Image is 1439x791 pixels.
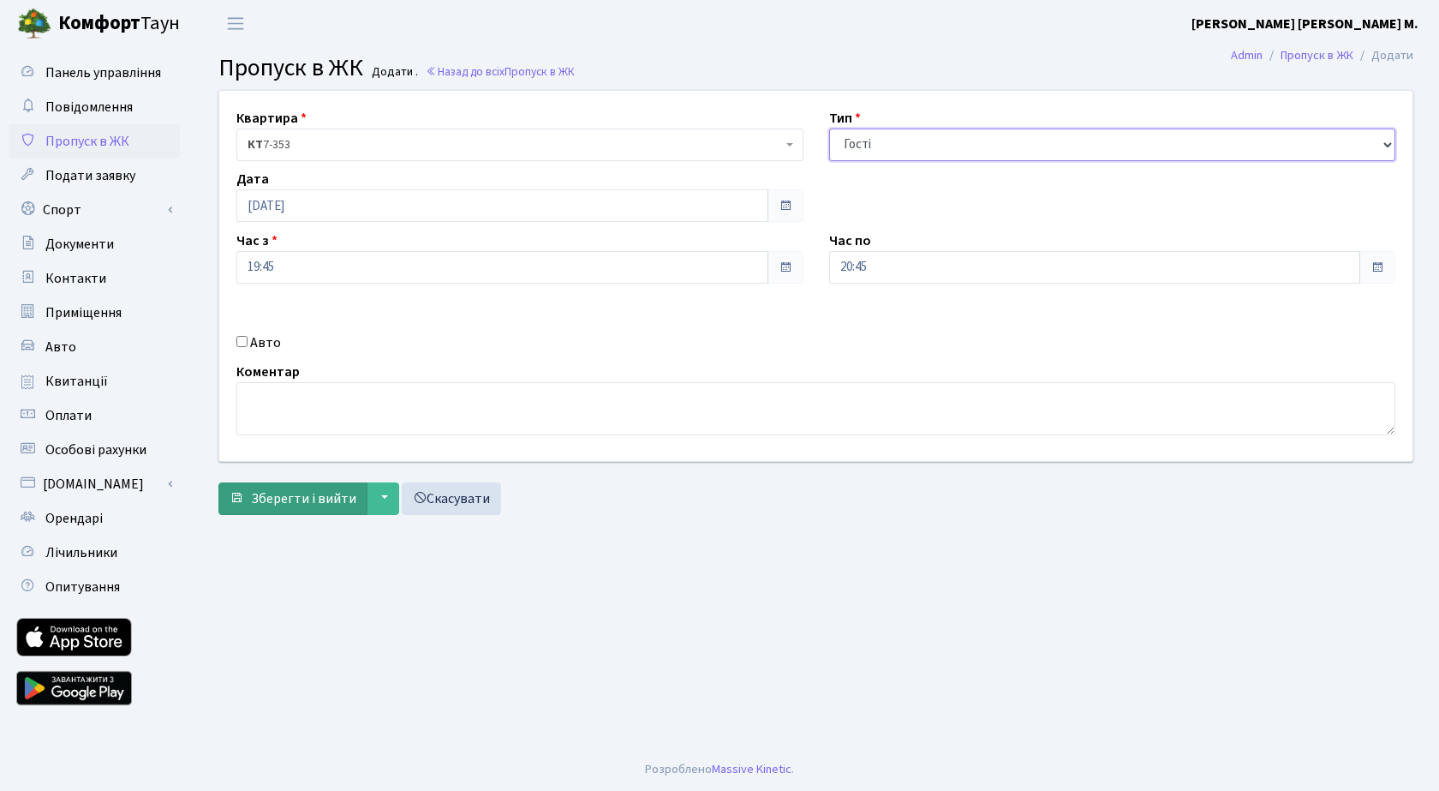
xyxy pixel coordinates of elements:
[45,509,103,528] span: Орендарі
[1353,46,1413,65] li: Додати
[45,303,122,322] span: Приміщення
[402,482,501,515] a: Скасувати
[45,166,135,185] span: Подати заявку
[9,261,180,296] a: Контакти
[1205,38,1439,74] nav: breadcrumb
[45,235,114,254] span: Документи
[9,227,180,261] a: Документи
[250,333,281,353] label: Авто
[9,193,180,227] a: Спорт
[248,136,263,153] b: КТ
[505,63,575,80] span: Пропуск в ЖК
[9,56,180,90] a: Панель управління
[45,440,146,459] span: Особові рахунки
[9,501,180,536] a: Орендарі
[712,760,791,778] a: Massive Kinetic
[45,578,120,596] span: Опитування
[17,7,51,41] img: logo.png
[236,231,278,251] label: Час з
[1191,14,1418,34] a: [PERSON_NAME] [PERSON_NAME] М.
[214,9,257,38] button: Переключити навігацію
[45,338,76,357] span: Авто
[9,467,180,501] a: [DOMAIN_NAME]
[236,108,307,129] label: Квартира
[829,108,861,129] label: Тип
[9,296,180,330] a: Приміщення
[45,372,108,391] span: Квитанції
[218,482,367,515] button: Зберегти і вийти
[1231,46,1263,64] a: Admin
[248,136,782,153] span: <b>КТ</b>&nbsp;&nbsp;&nbsp;&nbsp;7-353
[9,570,180,604] a: Опитування
[368,65,418,80] small: Додати .
[251,489,356,508] span: Зберегти і вийти
[1281,46,1353,64] a: Пропуск в ЖК
[9,398,180,433] a: Оплати
[45,543,117,562] span: Лічильники
[236,169,269,189] label: Дата
[218,51,363,85] span: Пропуск в ЖК
[236,129,803,161] span: <b>КТ</b>&nbsp;&nbsp;&nbsp;&nbsp;7-353
[9,159,180,193] a: Подати заявку
[9,330,180,364] a: Авто
[645,760,794,779] div: Розроблено .
[45,406,92,425] span: Оплати
[9,433,180,467] a: Особові рахунки
[58,9,140,37] b: Комфорт
[9,364,180,398] a: Квитанції
[9,124,180,159] a: Пропуск в ЖК
[9,90,180,124] a: Повідомлення
[45,132,129,151] span: Пропуск в ЖК
[236,362,300,382] label: Коментар
[9,536,180,570] a: Лічильники
[58,9,180,39] span: Таун
[45,269,106,288] span: Контакти
[1191,15,1418,33] b: [PERSON_NAME] [PERSON_NAME] М.
[45,98,133,117] span: Повідомлення
[426,63,575,80] a: Назад до всіхПропуск в ЖК
[45,63,161,82] span: Панель управління
[829,231,871,251] label: Час по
